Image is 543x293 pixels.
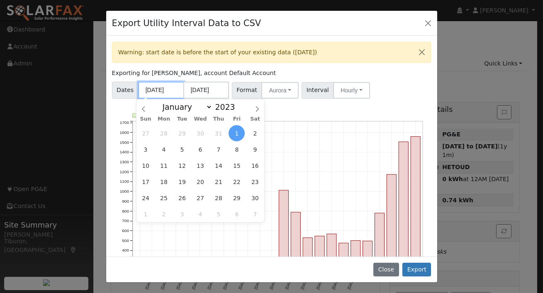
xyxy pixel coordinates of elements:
text: 1200 [119,170,129,174]
span: Sun [136,116,155,122]
span: Mon [155,116,173,122]
text: 1100 [119,179,129,184]
span: September 26, 2023 [174,190,190,206]
text: 1600 [119,130,129,135]
span: September 13, 2023 [192,157,208,174]
text: 600 [122,228,129,233]
button: Export [402,263,431,277]
span: Interval [302,82,334,99]
button: Hourly [333,82,370,99]
label: Exporting for [PERSON_NAME], account Default Account [112,69,276,77]
rect: onclick="" [291,212,300,290]
span: October 2, 2023 [156,206,172,222]
span: Dates [112,82,139,99]
text: 1000 [119,189,129,194]
span: September 30, 2023 [247,190,263,206]
text: 1400 [119,150,129,155]
span: Sat [246,116,264,122]
rect: onclick="" [315,236,324,290]
input: Year [212,102,242,111]
span: September 19, 2023 [174,174,190,190]
button: Close [373,263,399,277]
span: Format [232,82,262,99]
span: Tue [173,116,191,122]
text: 1500 [119,140,129,145]
span: October 5, 2023 [210,206,226,222]
span: September 11, 2023 [156,157,172,174]
rect: onclick="" [351,241,360,290]
span: September 10, 2023 [138,157,154,174]
span: September 8, 2023 [229,141,245,157]
text: 800 [122,209,129,213]
span: October 6, 2023 [229,206,245,222]
span: September 28, 2023 [210,190,226,206]
span: September 6, 2023 [192,141,208,157]
span: September 2, 2023 [247,125,263,141]
span: September 24, 2023 [138,190,154,206]
span: September 1, 2023 [229,125,245,141]
rect: onclick="" [327,234,336,290]
h4: Export Utility Interval Data to CSV [112,17,261,30]
button: Close [413,42,431,63]
button: Aurora [261,82,299,99]
span: September 21, 2023 [210,174,226,190]
span: August 30, 2023 [192,125,208,141]
span: September 7, 2023 [210,141,226,157]
text: 1700 [119,120,129,125]
rect: onclick="" [363,241,373,290]
span: September 4, 2023 [156,141,172,157]
select: Month [158,102,212,112]
text: 900 [122,199,129,203]
span: September 16, 2023 [247,157,263,174]
span: September 9, 2023 [247,141,263,157]
span: September 22, 2023 [229,174,245,190]
span: Fri [228,116,246,122]
span: October 7, 2023 [247,206,263,222]
rect: onclick="" [303,238,312,290]
span: September 20, 2023 [192,174,208,190]
span: September 17, 2023 [138,174,154,190]
rect: onclick="" [339,243,348,290]
text: 1300 [119,160,129,164]
span: August 28, 2023 [156,125,172,141]
span: October 3, 2023 [174,206,190,222]
rect: onclick="" [411,137,420,290]
rect: onclick="" [375,213,385,290]
span: September 12, 2023 [174,157,190,174]
span: September 25, 2023 [156,190,172,206]
span: September 3, 2023 [138,141,154,157]
span: August 27, 2023 [138,125,154,141]
span: Thu [209,116,228,122]
span: October 4, 2023 [192,206,208,222]
span: September 5, 2023 [174,141,190,157]
rect: onclick="" [399,142,409,290]
span: September 18, 2023 [156,174,172,190]
text: 400 [122,248,129,253]
div: Warning: start date is before the start of your existing data ([DATE]) [112,42,431,63]
span: August 31, 2023 [210,125,226,141]
span: September 15, 2023 [229,157,245,174]
span: October 1, 2023 [138,206,154,222]
span: Wed [191,116,209,122]
span: September 14, 2023 [210,157,226,174]
span: August 29, 2023 [174,125,190,141]
text: 500 [122,238,129,243]
span: September 23, 2023 [247,174,263,190]
button: Close [422,17,434,29]
rect: onclick="" [279,190,288,290]
text: 700 [122,219,129,223]
rect: onclick="" [387,174,397,290]
span: September 29, 2023 [229,190,245,206]
span: September 27, 2023 [192,190,208,206]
